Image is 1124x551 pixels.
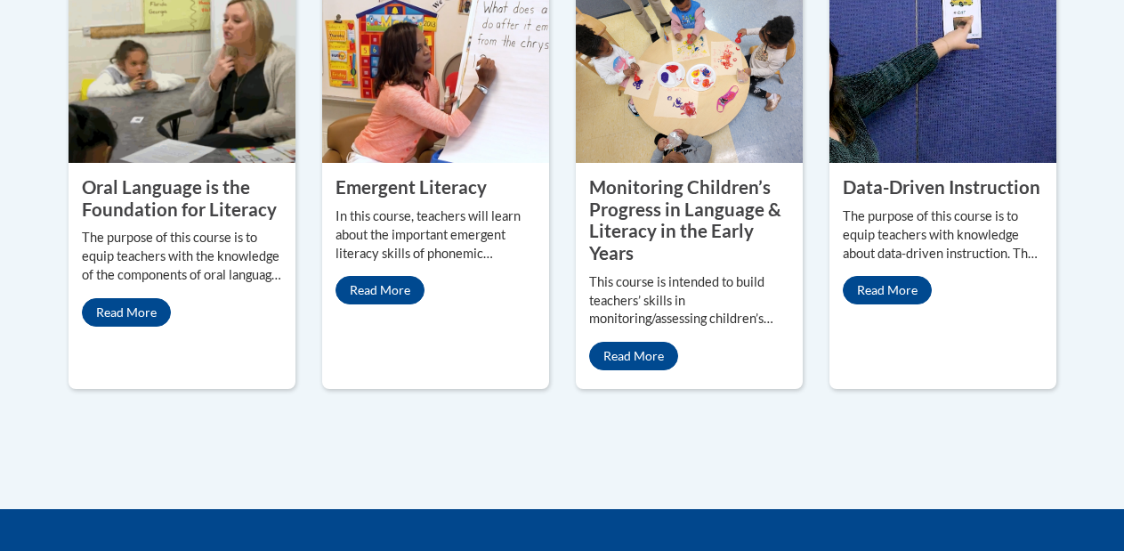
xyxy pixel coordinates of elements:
[82,298,171,327] a: Read More
[336,207,536,263] p: In this course, teachers will learn about the important emergent literacy skills of phonemic awar...
[589,176,781,263] property: Monitoring Children’s Progress in Language & Literacy in the Early Years
[589,342,678,370] a: Read More
[589,273,789,329] p: This course is intended to build teachers’ skills in monitoring/assessing children’s developmenta...
[82,229,282,285] p: The purpose of this course is to equip teachers with the knowledge of the components of oral lang...
[336,276,425,304] a: Read More
[843,207,1043,263] p: The purpose of this course is to equip teachers with knowledge about data-driven instruction. The...
[843,176,1040,198] property: Data-Driven Instruction
[82,176,277,220] property: Oral Language is the Foundation for Literacy
[336,176,487,198] property: Emergent Literacy
[843,276,932,304] a: Read More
